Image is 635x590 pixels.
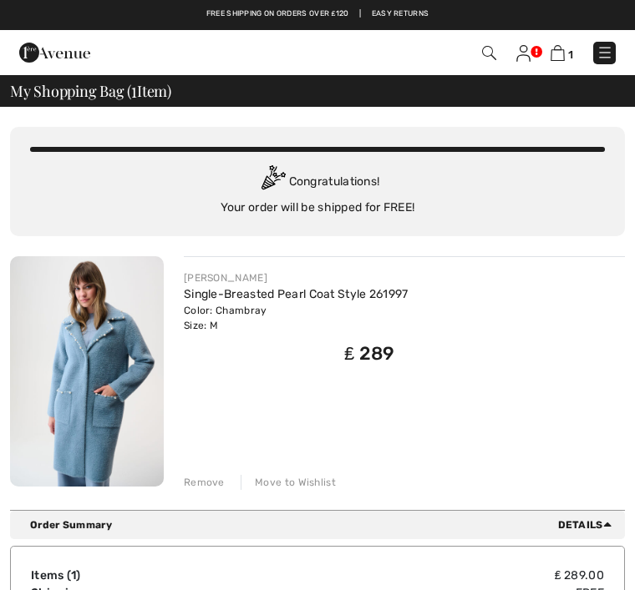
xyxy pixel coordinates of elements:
div: Order Summary [30,517,618,532]
div: Color: Chambray Size: M [184,303,409,333]
img: Menu [597,44,613,61]
td: Items ( ) [31,567,272,584]
div: Move to Wishlist [241,475,336,490]
div: Congratulations! Your order will be shipped for FREE! [30,165,605,216]
img: Search [482,46,496,60]
span: Details [558,517,618,532]
a: 1 [551,44,573,62]
span: My Shopping Bag ( Item) [10,83,171,98]
a: Easy Returns [372,8,429,20]
span: 1 [131,80,137,99]
img: Single-Breasted Pearl Coat Style 261997 [10,256,164,487]
span: ₤ 289 [344,342,395,365]
img: 1ère Avenue [19,36,90,69]
span: | [359,8,361,20]
a: Free shipping on orders over ₤120 [206,8,349,20]
td: ₤ 289.00 [272,567,604,584]
div: [PERSON_NAME] [184,270,409,285]
img: My Info [516,45,531,62]
span: 1 [71,568,76,582]
img: Shopping Bag [551,45,565,61]
span: 1 [568,48,573,61]
a: Single-Breasted Pearl Coat Style 261997 [184,287,409,301]
a: 1ère Avenue [19,45,90,59]
img: Congratulation2.svg [256,165,289,199]
div: Remove [184,475,225,490]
